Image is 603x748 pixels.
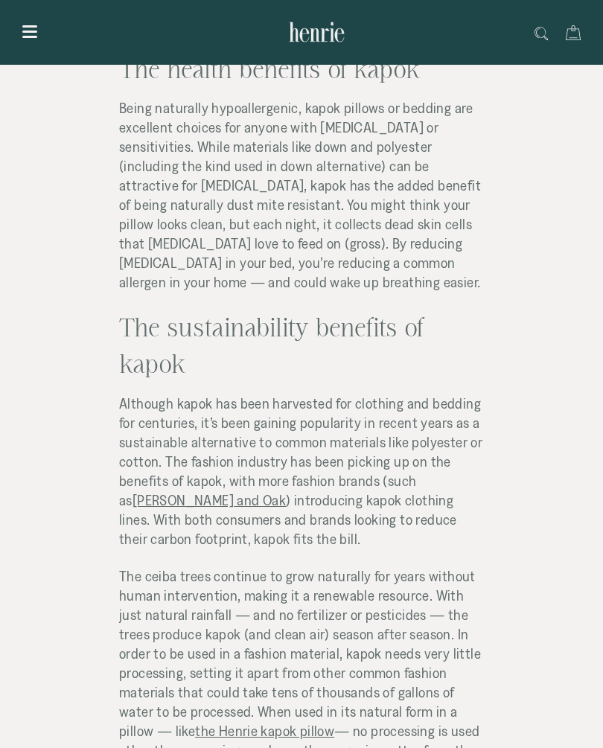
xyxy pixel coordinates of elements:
[195,723,334,739] a: the Henrie kapok pillow
[119,492,457,547] span: ) introducing kapok clothing lines. With both consumers and brands looking to reduce their carbon...
[119,100,481,290] span: Being naturally hypoallergenic, kapok pillows or bedding are excellent choices for anyone with [M...
[289,15,345,49] img: Henrie
[119,395,482,508] span: Although kapok has been harvested for clothing and bedding for centuries, it’s been gaining popul...
[17,23,42,41] button: Show menu
[119,56,421,83] span: The health benefits of kapok
[133,492,286,508] a: [PERSON_NAME] and Oak
[119,314,424,377] span: The sustainability benefits of kapok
